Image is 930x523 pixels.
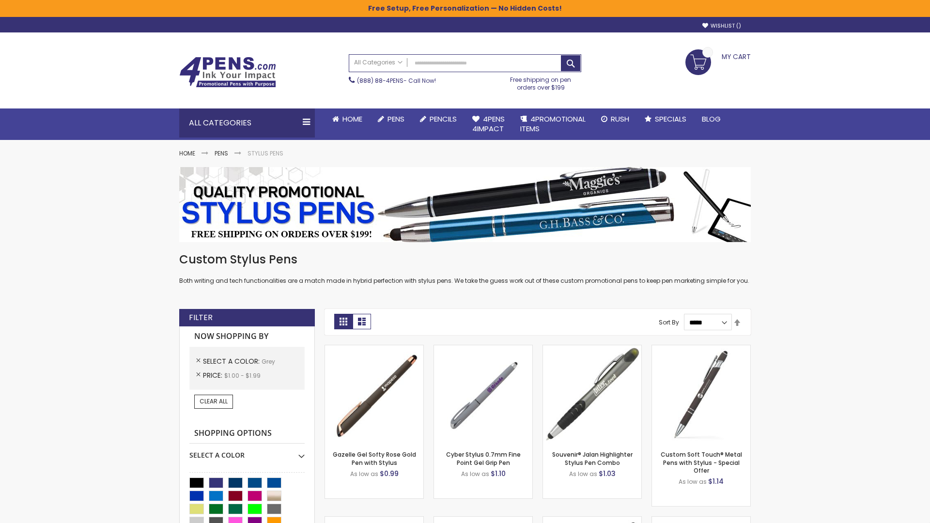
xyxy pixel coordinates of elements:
[500,72,582,92] div: Free shipping on pen orders over $199
[552,450,633,466] a: Souvenir® Jalan Highlighter Stylus Pen Combo
[189,326,305,347] strong: Now Shopping by
[342,114,362,124] span: Home
[325,345,423,353] a: Gazelle Gel Softy Rose Gold Pen with Stylus-Grey
[702,114,721,124] span: Blog
[350,470,378,478] span: As low as
[694,108,728,130] a: Blog
[434,345,532,353] a: Cyber Stylus 0.7mm Fine Point Gel Grip Pen-Grey
[189,444,305,460] div: Select A Color
[380,469,399,478] span: $0.99
[702,22,741,30] a: Wishlist
[179,167,751,242] img: Stylus Pens
[179,108,315,138] div: All Categories
[203,356,262,366] span: Select A Color
[520,114,586,134] span: 4PROMOTIONAL ITEMS
[224,371,261,380] span: $1.00 - $1.99
[325,108,370,130] a: Home
[543,345,641,353] a: Souvenir® Jalan Highlighter Stylus Pen Combo-Grey
[472,114,505,134] span: 4Pens 4impact
[652,345,750,444] img: Custom Soft Touch® Metal Pens with Stylus-Grey
[179,149,195,157] a: Home
[194,395,233,408] a: Clear All
[357,77,436,85] span: - Call Now!
[655,114,686,124] span: Specials
[262,357,275,366] span: Grey
[512,108,593,140] a: 4PROMOTIONALITEMS
[652,345,750,353] a: Custom Soft Touch® Metal Pens with Stylus-Grey
[248,149,283,157] strong: Stylus Pens
[412,108,465,130] a: Pencils
[333,450,416,466] a: Gazelle Gel Softy Rose Gold Pen with Stylus
[179,252,751,267] h1: Custom Stylus Pens
[611,114,629,124] span: Rush
[543,345,641,444] img: Souvenir® Jalan Highlighter Stylus Pen Combo-Grey
[179,252,751,285] div: Both writing and tech functionalities are a match made in hybrid perfection with stylus pens. We ...
[446,450,521,466] a: Cyber Stylus 0.7mm Fine Point Gel Grip Pen
[708,477,724,486] span: $1.14
[357,77,403,85] a: (888) 88-4PENS
[203,370,224,380] span: Price
[387,114,404,124] span: Pens
[430,114,457,124] span: Pencils
[189,423,305,444] strong: Shopping Options
[179,57,276,88] img: 4Pens Custom Pens and Promotional Products
[569,470,597,478] span: As low as
[679,477,707,486] span: As low as
[434,345,532,444] img: Cyber Stylus 0.7mm Fine Point Gel Grip Pen-Grey
[200,397,228,405] span: Clear All
[661,450,742,474] a: Custom Soft Touch® Metal Pens with Stylus - Special Offer
[637,108,694,130] a: Specials
[325,345,423,444] img: Gazelle Gel Softy Rose Gold Pen with Stylus-Grey
[370,108,412,130] a: Pens
[349,55,407,71] a: All Categories
[334,314,353,329] strong: Grid
[593,108,637,130] a: Rush
[189,312,213,323] strong: Filter
[465,108,512,140] a: 4Pens4impact
[599,469,616,478] span: $1.03
[215,149,228,157] a: Pens
[354,59,403,66] span: All Categories
[461,470,489,478] span: As low as
[659,318,679,326] label: Sort By
[491,469,506,478] span: $1.10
